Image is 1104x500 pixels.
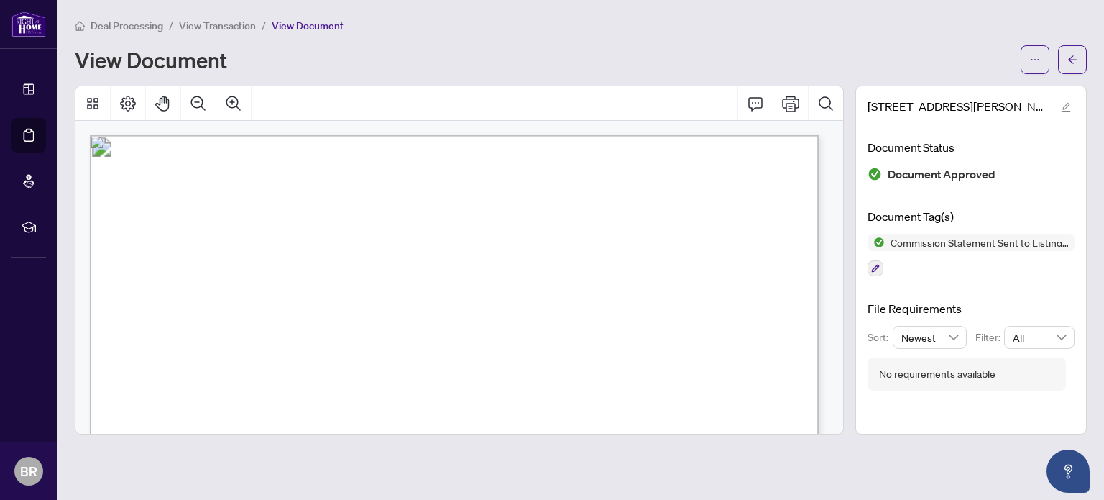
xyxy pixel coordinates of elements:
[868,139,1075,156] h4: Document Status
[262,17,266,34] li: /
[1030,55,1040,65] span: ellipsis
[885,237,1075,247] span: Commission Statement Sent to Listing Brokerage
[169,17,173,34] li: /
[20,461,37,481] span: BR
[91,19,163,32] span: Deal Processing
[879,366,995,382] div: No requirements available
[11,11,46,37] img: logo
[868,300,1075,317] h4: File Requirements
[868,167,882,181] img: Document Status
[1046,450,1090,493] button: Open asap
[179,19,256,32] span: View Transaction
[975,329,1004,345] p: Filter:
[888,165,995,184] span: Document Approved
[1013,327,1066,348] span: All
[1067,55,1077,65] span: arrow-left
[868,208,1075,225] h4: Document Tag(s)
[75,21,85,31] span: home
[75,48,227,71] h1: View Document
[1061,102,1071,112] span: edit
[272,19,344,32] span: View Document
[901,327,959,348] span: Newest
[868,329,893,345] p: Sort:
[868,98,1047,115] span: [STREET_ADDRESS][PERSON_NAME]-INV.pdf
[868,234,885,251] img: Status Icon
